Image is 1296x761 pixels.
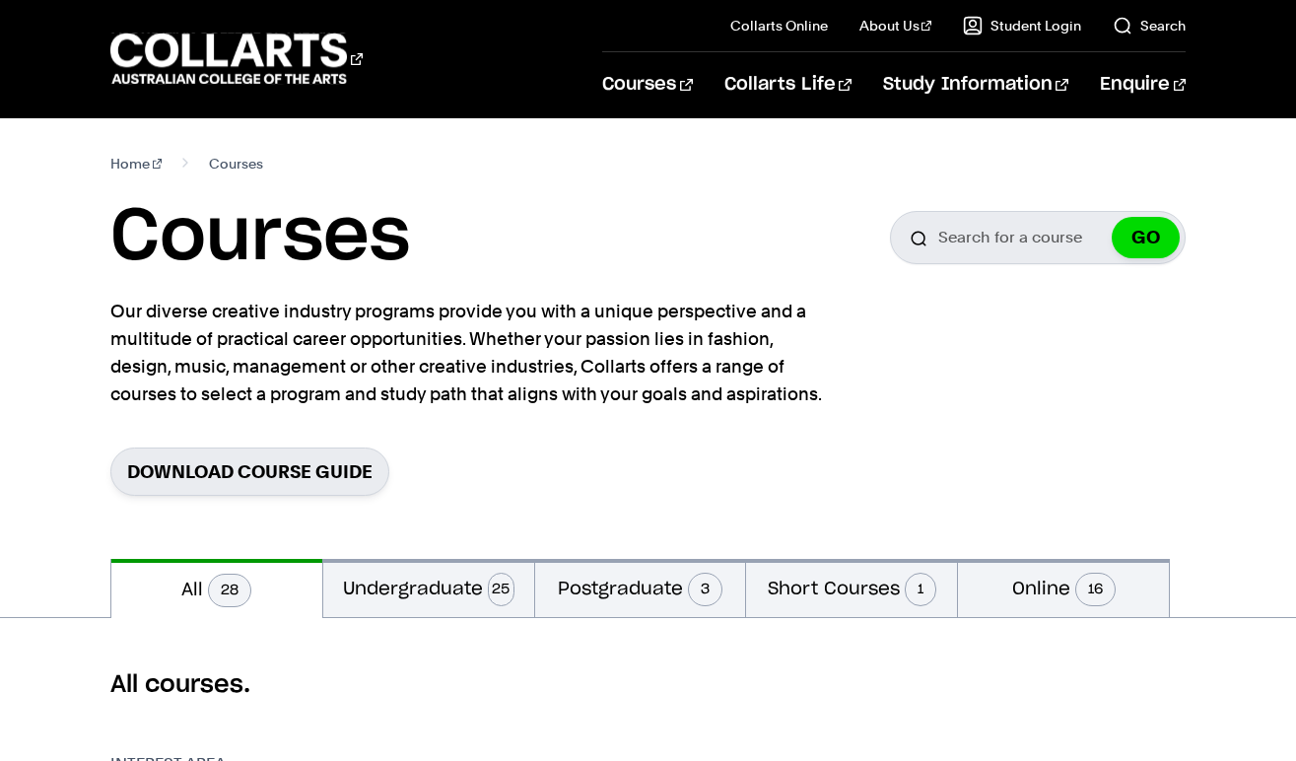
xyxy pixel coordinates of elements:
a: Download Course Guide [110,448,389,496]
a: Search [1113,16,1186,35]
a: Student Login [963,16,1081,35]
span: 3 [688,573,722,606]
span: Courses [209,150,263,177]
button: Undergraduate25 [323,559,534,617]
a: Collarts Life [724,52,852,117]
button: GO [1112,217,1180,258]
h1: Courses [110,193,410,282]
button: Postgraduate3 [535,559,746,617]
a: Home [110,150,163,177]
button: Online16 [958,559,1169,617]
input: Search for a course [890,211,1186,264]
button: Short Courses1 [746,559,957,617]
a: About Us [859,16,932,35]
span: 1 [905,573,936,606]
span: 25 [488,573,514,606]
p: Our diverse creative industry programs provide you with a unique perspective and a multitude of p... [110,298,830,408]
a: Enquire [1100,52,1186,117]
button: All28 [111,559,322,618]
h2: All courses. [110,669,1186,701]
span: 28 [208,574,251,607]
span: 16 [1075,573,1116,606]
a: Collarts Online [730,16,828,35]
div: Go to homepage [110,31,363,87]
a: Courses [602,52,692,117]
a: Study Information [883,52,1068,117]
